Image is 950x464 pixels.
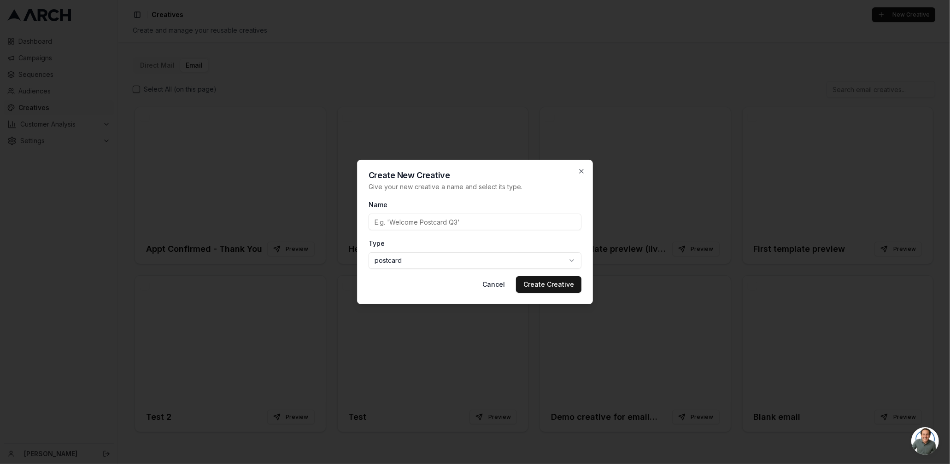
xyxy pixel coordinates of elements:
p: Give your new creative a name and select its type. [369,182,581,191]
label: Type [369,239,385,247]
button: Create Creative [516,276,581,293]
input: E.g. 'Welcome Postcard Q3' [369,214,581,230]
h2: Create New Creative [369,171,581,180]
button: Cancel [475,276,512,293]
label: Name [369,201,387,209]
